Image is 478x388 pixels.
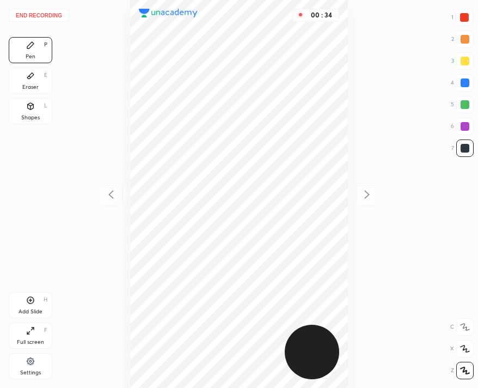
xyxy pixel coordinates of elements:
[451,362,474,379] div: Z
[451,52,474,70] div: 3
[20,370,41,375] div: Settings
[450,318,474,336] div: C
[22,84,39,90] div: Eraser
[44,72,47,78] div: E
[451,96,474,113] div: 5
[44,328,47,333] div: F
[9,9,69,22] button: End recording
[450,340,474,357] div: X
[451,74,474,92] div: 4
[44,297,47,302] div: H
[308,11,334,19] div: 00 : 34
[19,309,42,314] div: Add Slide
[21,115,40,120] div: Shapes
[451,140,474,157] div: 7
[139,9,198,17] img: logo.38c385cc.svg
[44,103,47,108] div: L
[44,42,47,47] div: P
[451,9,473,26] div: 1
[26,54,35,59] div: Pen
[17,339,44,345] div: Full screen
[451,31,474,48] div: 2
[451,118,474,135] div: 6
